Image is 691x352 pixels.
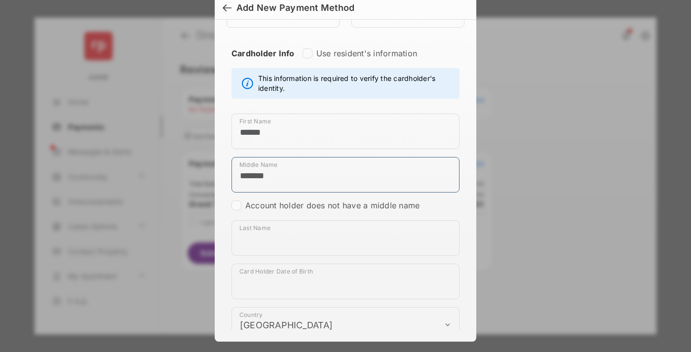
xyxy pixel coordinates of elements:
[258,74,454,93] span: This information is required to verify the cardholder's identity.
[245,200,420,210] label: Account holder does not have a middle name
[231,48,295,76] strong: Cardholder Info
[231,307,460,343] div: payment_method_screening[postal_addresses][country]
[236,2,354,13] div: Add New Payment Method
[316,48,417,58] label: Use resident's information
